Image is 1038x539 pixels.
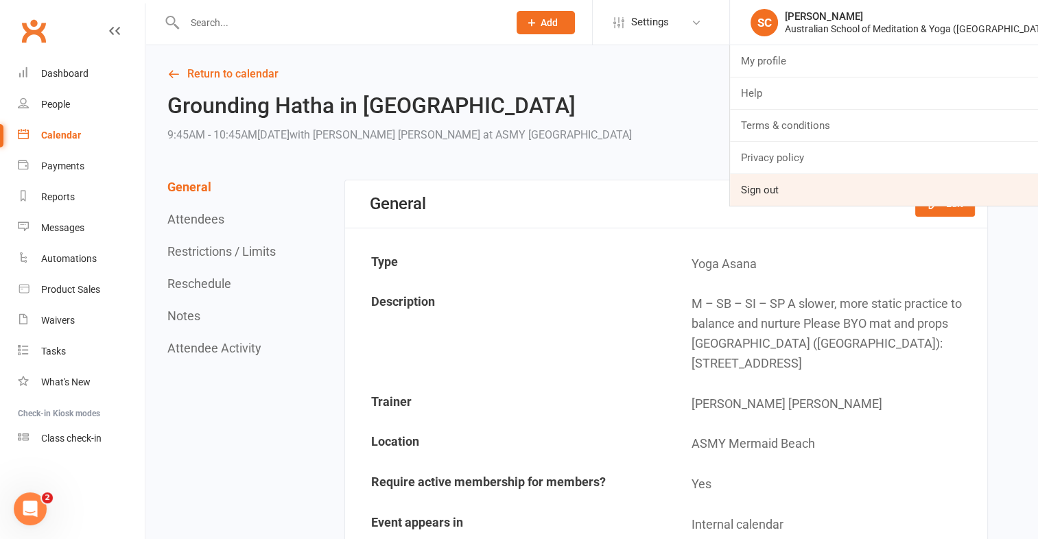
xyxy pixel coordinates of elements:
h2: Grounding Hatha in [GEOGRAPHIC_DATA] [167,94,632,118]
button: Reschedule [167,276,231,291]
input: Search... [180,13,499,32]
a: Automations [18,243,145,274]
div: Waivers [41,315,75,326]
div: Payments [41,160,84,171]
a: My profile [730,45,1038,77]
a: Reports [18,182,145,213]
button: Notes [167,309,200,323]
button: Attendee Activity [167,341,261,355]
span: Add [541,17,558,28]
div: Tasks [41,346,66,357]
td: Yoga Asana [667,245,986,284]
a: Sign out [730,174,1038,206]
span: 2 [42,492,53,503]
button: General [167,180,211,194]
span: at ASMY [GEOGRAPHIC_DATA] [483,128,632,141]
td: Trainer [346,385,665,424]
div: General [370,194,426,213]
a: Class kiosk mode [18,423,145,454]
a: Dashboard [18,58,145,89]
span: with [PERSON_NAME] [PERSON_NAME] [290,128,480,141]
td: Require active membership for members? [346,465,665,504]
span: Settings [631,7,669,38]
a: Payments [18,151,145,182]
td: M – SB – SI – SP A slower, more static practice to balance and nurture Please BYO mat and props [... [667,285,986,383]
a: Clubworx [16,14,51,48]
a: Messages [18,213,145,243]
a: Return to calendar [167,64,988,84]
div: People [41,99,70,110]
a: Calendar [18,120,145,151]
div: Messages [41,222,84,233]
div: What's New [41,376,91,387]
div: Class check-in [41,433,102,444]
button: Restrictions / Limits [167,244,276,259]
div: Reports [41,191,75,202]
td: [PERSON_NAME] [PERSON_NAME] [667,385,986,424]
div: Automations [41,253,97,264]
div: SC [751,9,778,36]
td: Yes [667,465,986,504]
td: Description [346,285,665,383]
button: Attendees [167,212,224,226]
a: Privacy policy [730,142,1038,173]
a: Waivers [18,305,145,336]
div: Internal calendar [692,515,976,535]
a: Help [730,77,1038,109]
a: Terms & conditions [730,110,1038,141]
a: What's New [18,367,145,398]
a: Tasks [18,336,145,367]
div: 9:45AM - 10:45AM[DATE] [167,125,632,145]
button: Add [517,11,575,34]
td: Location [346,424,665,464]
a: People [18,89,145,120]
div: Product Sales [41,284,100,295]
div: Calendar [41,130,81,141]
iframe: Intercom live chat [14,492,47,525]
td: Type [346,245,665,284]
td: ASMY Mermaid Beach [667,424,986,464]
div: Dashboard [41,68,89,79]
a: Product Sales [18,274,145,305]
